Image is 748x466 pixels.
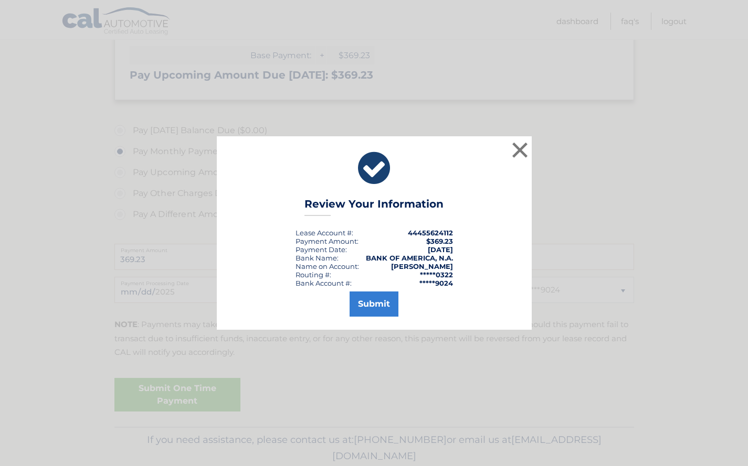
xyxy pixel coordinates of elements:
span: $369.23 [426,237,453,245]
div: Routing #: [296,270,331,279]
div: Name on Account: [296,262,359,270]
div: Bank Name: [296,254,339,262]
h3: Review Your Information [304,198,444,216]
div: Lease Account #: [296,229,353,237]
strong: BANK OF AMERICA, N.A. [366,254,453,262]
div: Payment Amount: [296,237,359,245]
button: × [510,139,531,160]
span: [DATE] [428,245,453,254]
span: Payment Date [296,245,345,254]
button: Submit [350,291,398,317]
strong: [PERSON_NAME] [391,262,453,270]
div: Bank Account #: [296,279,352,287]
div: : [296,245,347,254]
strong: 44455624112 [408,229,453,237]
